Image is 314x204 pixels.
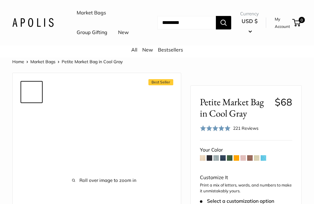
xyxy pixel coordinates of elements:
a: Petite Market Bag in Cool Gray [21,130,43,152]
a: New [118,28,129,37]
span: Roll over image to zoom in [62,176,147,185]
a: 0 [293,19,301,26]
a: Petite Market Bag in Cool Gray [21,106,43,128]
nav: Breadcrumb [12,58,123,66]
input: Search... [157,16,216,29]
p: Print a mix of letters, words, and numbers to make it unmistakably yours. [200,182,292,194]
div: Your Color [200,145,292,155]
a: New [142,47,153,53]
span: Currency [240,10,259,18]
img: Apolis [12,18,54,27]
a: Bestsellers [158,47,183,53]
span: Petite Market Bag in Cool Gray [200,96,270,119]
span: Petite Market Bag in Cool Gray [62,59,123,64]
span: Select a customization option [200,198,274,204]
a: Market Bags [30,59,56,64]
span: Best Seller [148,79,173,85]
span: 0 [299,17,305,23]
a: Market Bags [77,8,106,17]
a: Petite Market Bag in Cool Gray [21,179,43,201]
a: Group Gifting [77,28,107,37]
a: All [131,47,137,53]
button: USD $ [240,16,259,36]
span: 221 Reviews [233,125,258,131]
span: $68 [275,96,292,108]
button: Search [216,16,231,29]
a: Home [12,59,24,64]
a: Petite Market Bag in Cool Gray [21,81,43,103]
a: My Account [275,15,290,30]
span: USD $ [242,18,258,24]
a: Petite Market Bag in Cool Gray [21,155,43,177]
div: Customize It [200,173,292,182]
